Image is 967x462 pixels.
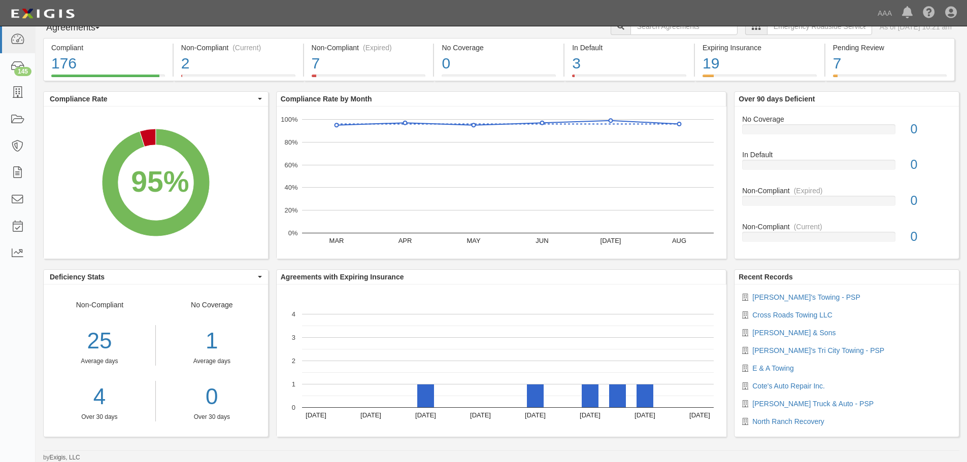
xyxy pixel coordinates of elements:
[873,3,897,23] a: AAA
[742,222,951,250] a: Non-Compliant(Current)0
[572,43,686,53] div: In Default
[525,411,546,419] text: [DATE]
[415,411,436,419] text: [DATE]
[304,75,434,83] a: Non-Compliant(Expired)7
[163,357,260,366] div: Average days
[360,411,381,419] text: [DATE]
[288,229,297,237] text: 0%
[752,417,824,425] a: North Ranch Recovery
[825,75,955,83] a: Pending Review7
[281,273,404,281] b: Agreements with Expiring Insurance
[163,413,260,421] div: Over 30 days
[44,300,156,421] div: Non-Compliant
[703,53,817,75] div: 19
[181,53,295,75] div: 2
[833,53,947,75] div: 7
[292,357,295,365] text: 2
[329,237,344,244] text: MAR
[306,411,326,419] text: [DATE]
[312,53,426,75] div: 7
[14,67,31,76] div: 145
[44,270,268,284] button: Deficiency Stats
[903,192,959,210] div: 0
[43,75,173,83] a: Compliant176
[635,411,655,419] text: [DATE]
[284,184,297,191] text: 40%
[689,411,710,419] text: [DATE]
[466,237,481,244] text: MAY
[284,138,297,146] text: 80%
[281,116,298,123] text: 100%
[536,237,548,244] text: JUN
[752,311,832,319] a: Cross Roads Towing LLC
[277,106,726,259] svg: A chart.
[284,161,297,168] text: 60%
[292,310,295,318] text: 4
[767,18,872,35] input: Emergency Roadside Service (ERS)
[51,43,165,53] div: Compliant
[739,273,793,281] b: Recent Records
[131,161,189,203] div: 95%
[880,22,952,32] div: As of [DATE] 10:21 am
[735,114,959,124] div: No Coverage
[44,325,155,357] div: 25
[44,381,155,413] a: 4
[752,346,884,354] a: [PERSON_NAME]'s Tri City Towing - PSP
[174,75,303,83] a: Non-Compliant(Current)2
[752,329,836,337] a: [PERSON_NAME] & Sons
[284,206,297,214] text: 20%
[794,186,823,196] div: (Expired)
[742,114,951,150] a: No Coverage0
[44,357,155,366] div: Average days
[742,150,951,186] a: In Default0
[50,272,255,282] span: Deficiency Stats
[630,18,738,35] input: Search Agreements
[292,334,295,341] text: 3
[442,53,556,75] div: 0
[434,75,563,83] a: No Coverage0
[312,43,426,53] div: Non-Compliant (Expired)
[752,364,793,372] a: E & A Towing
[442,43,556,53] div: No Coverage
[752,400,874,408] a: [PERSON_NAME] Truck & Auto - PSP
[703,43,817,53] div: Expiring Insurance
[752,293,860,301] a: [PERSON_NAME]'s Towing - PSP
[735,222,959,232] div: Non-Compliant
[8,5,78,23] img: logo-5460c22ac91f19d4615b14bd174203de0afe785f0fc80cf4dbbc73dc1793850b.png
[735,150,959,160] div: In Default
[292,380,295,388] text: 1
[44,413,155,421] div: Over 30 days
[281,95,372,103] b: Compliance Rate by Month
[742,186,951,222] a: Non-Compliant(Expired)0
[695,75,824,83] a: Expiring Insurance19
[43,453,80,462] small: by
[44,106,268,259] svg: A chart.
[277,285,726,437] svg: A chart.
[181,43,295,53] div: Non-Compliant (Current)
[363,43,392,53] div: (Expired)
[923,7,935,19] i: Help Center - Complianz
[50,94,255,104] span: Compliance Rate
[50,454,80,461] a: Exigis, LLC
[163,325,260,357] div: 1
[292,404,295,411] text: 0
[735,186,959,196] div: Non-Compliant
[44,92,268,106] button: Compliance Rate
[156,300,268,421] div: No Coverage
[163,381,260,413] a: 0
[564,75,694,83] a: In Default3
[903,228,959,246] div: 0
[903,120,959,138] div: 0
[903,156,959,174] div: 0
[398,237,412,244] text: APR
[752,382,825,390] a: Cote's Auto Repair Inc.
[43,18,119,38] button: Agreements
[739,95,815,103] b: Over 90 days Deficient
[51,53,165,75] div: 176
[572,53,686,75] div: 3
